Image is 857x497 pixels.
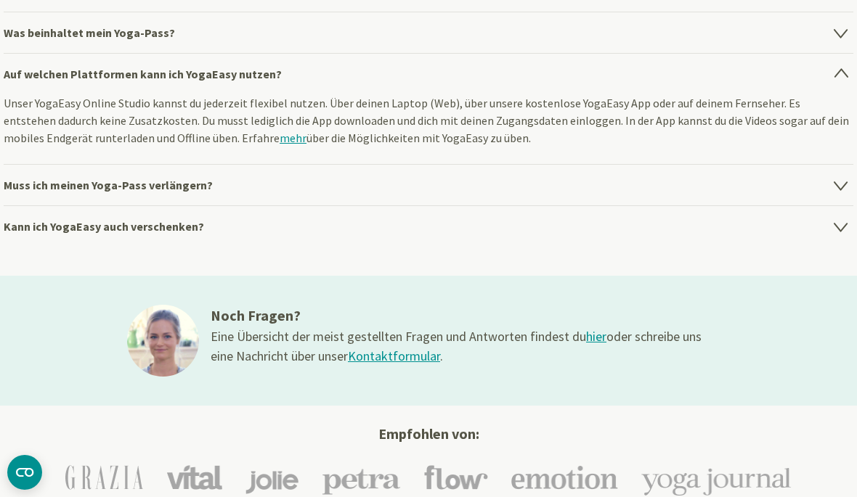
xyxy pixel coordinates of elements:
img: Yoga-Journal Logo [641,459,792,496]
a: mehr [280,131,306,145]
a: hier [586,328,606,345]
h3: Noch Fragen? [211,305,704,326]
h4: Was beinhaltet mein Yoga-Pass? [4,12,853,53]
img: Emotion Logo [511,465,618,490]
img: ines@1x.jpg [127,305,199,377]
button: CMP-Widget öffnen [7,455,42,490]
a: Kontaktformular [348,348,440,364]
img: Vital Logo [166,465,222,490]
h4: Kann ich YogaEasy auch verschenken? [4,205,853,247]
div: Unser YogaEasy Online Studio kannst du jederzeit flexibel nutzen. Über deinen Laptop (Web), über ... [4,94,853,164]
div: Eine Übersicht der meist gestellten Fragen und Antworten findest du oder schreibe uns eine Nachri... [211,326,704,366]
img: Petra Logo [322,460,401,495]
h4: Auf welchen Plattformen kann ich YogaEasy nutzen? [4,53,853,94]
img: Jolie Logo [245,461,298,493]
img: Grazia Logo [65,465,143,490]
h4: Muss ich meinen Yoga-Pass verlängern? [4,164,853,205]
img: Flow Logo [424,465,488,490]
